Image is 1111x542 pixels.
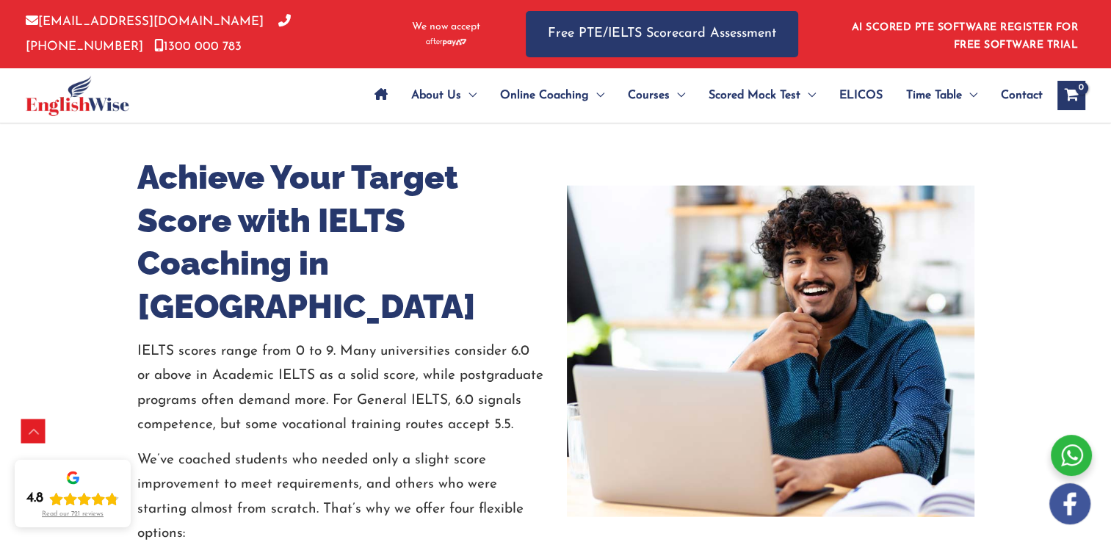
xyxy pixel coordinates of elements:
[26,15,264,28] a: [EMAIL_ADDRESS][DOMAIN_NAME]
[843,10,1085,58] aside: Header Widget 1
[137,339,545,437] p: IELTS scores range from 0 to 9. Many universities consider 6.0 or above in Academic IELTS as a so...
[828,70,894,121] a: ELICOS
[411,70,461,121] span: About Us
[852,22,1079,51] a: AI SCORED PTE SOFTWARE REGISTER FOR FREE SOFTWARE TRIAL
[670,70,685,121] span: Menu Toggle
[709,70,800,121] span: Scored Mock Test
[616,70,697,121] a: CoursesMenu Toggle
[989,70,1043,121] a: Contact
[567,186,974,517] img: test-img
[412,20,480,35] span: We now accept
[154,40,242,53] a: 1300 000 783
[800,70,816,121] span: Menu Toggle
[589,70,604,121] span: Menu Toggle
[697,70,828,121] a: Scored Mock TestMenu Toggle
[26,76,129,116] img: cropped-ew-logo
[500,70,589,121] span: Online Coaching
[962,70,977,121] span: Menu Toggle
[628,70,670,121] span: Courses
[363,70,1043,121] nav: Site Navigation: Main Menu
[399,70,488,121] a: About UsMenu Toggle
[906,70,962,121] span: Time Table
[426,38,466,46] img: Afterpay-Logo
[1057,81,1085,110] a: View Shopping Cart, empty
[1049,483,1090,524] img: white-facebook.png
[26,490,43,507] div: 4.8
[839,70,883,121] span: ELICOS
[894,70,989,121] a: Time TableMenu Toggle
[42,510,104,518] div: Read our 721 reviews
[26,490,119,507] div: Rating: 4.8 out of 5
[488,70,616,121] a: Online CoachingMenu Toggle
[1001,70,1043,121] span: Contact
[526,11,798,57] a: Free PTE/IELTS Scorecard Assessment
[26,15,291,52] a: [PHONE_NUMBER]
[137,156,545,328] h2: Achieve Your Target Score with IELTS Coaching in [GEOGRAPHIC_DATA]
[461,70,477,121] span: Menu Toggle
